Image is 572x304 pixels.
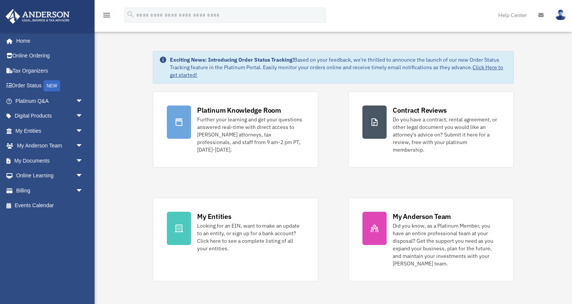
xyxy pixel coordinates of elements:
[76,183,91,199] span: arrow_drop_down
[44,80,60,92] div: NEW
[102,13,111,20] a: menu
[170,64,503,78] a: Click Here to get started!
[76,93,91,109] span: arrow_drop_down
[393,116,500,154] div: Do you have a contract, rental agreement, or other legal document you would like an attorney's ad...
[76,109,91,124] span: arrow_drop_down
[5,153,95,168] a: My Documentsarrow_drop_down
[5,78,95,94] a: Order StatusNEW
[76,153,91,169] span: arrow_drop_down
[197,222,304,252] div: Looking for an EIN, want to make an update to an entity, or sign up for a bank account? Click her...
[5,168,95,183] a: Online Learningarrow_drop_down
[348,92,514,168] a: Contract Reviews Do you have a contract, rental agreement, or other legal document you would like...
[5,33,91,48] a: Home
[5,123,95,138] a: My Entitiesarrow_drop_down
[170,56,507,79] div: Based on your feedback, we're thrilled to announce the launch of our new Order Status Tracking fe...
[5,198,95,213] a: Events Calendar
[348,198,514,281] a: My Anderson Team Did you know, as a Platinum Member, you have an entire professional team at your...
[5,138,95,154] a: My Anderson Teamarrow_drop_down
[197,116,304,154] div: Further your learning and get your questions answered real-time with direct access to [PERSON_NAM...
[5,93,95,109] a: Platinum Q&Aarrow_drop_down
[555,9,566,20] img: User Pic
[3,9,72,24] img: Anderson Advisors Platinum Portal
[153,198,318,281] a: My Entities Looking for an EIN, want to make an update to an entity, or sign up for a bank accoun...
[5,63,95,78] a: Tax Organizers
[393,105,447,115] div: Contract Reviews
[126,10,135,19] i: search
[393,222,500,267] div: Did you know, as a Platinum Member, you have an entire professional team at your disposal? Get th...
[5,48,95,64] a: Online Ordering
[197,105,281,115] div: Platinum Knowledge Room
[102,11,111,20] i: menu
[170,56,294,63] strong: Exciting News: Introducing Order Status Tracking!
[153,92,318,168] a: Platinum Knowledge Room Further your learning and get your questions answered real-time with dire...
[76,123,91,139] span: arrow_drop_down
[76,168,91,184] span: arrow_drop_down
[393,212,451,221] div: My Anderson Team
[76,138,91,154] span: arrow_drop_down
[5,183,95,198] a: Billingarrow_drop_down
[197,212,231,221] div: My Entities
[5,109,95,124] a: Digital Productsarrow_drop_down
